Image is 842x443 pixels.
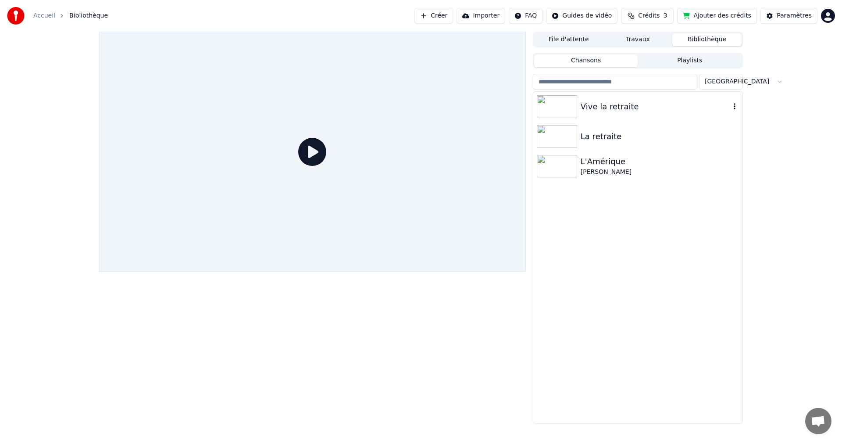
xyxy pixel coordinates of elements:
[457,8,505,24] button: Importer
[69,11,108,20] span: Bibliothèque
[664,11,667,20] span: 3
[638,54,742,67] button: Playlists
[805,408,831,434] a: Ouvrir le chat
[777,11,812,20] div: Paramètres
[705,77,769,86] span: [GEOGRAPHIC_DATA]
[534,54,638,67] button: Chansons
[414,8,453,24] button: Créer
[621,8,674,24] button: Crédits3
[7,7,25,25] img: youka
[33,11,55,20] a: Accueil
[546,8,617,24] button: Guides de vidéo
[581,130,739,143] div: La retraite
[33,11,108,20] nav: breadcrumb
[760,8,817,24] button: Paramètres
[534,33,603,46] button: File d'attente
[581,168,739,176] div: [PERSON_NAME]
[581,155,739,168] div: L'Amérique
[581,101,730,113] div: Vive la retraite
[603,33,673,46] button: Travaux
[509,8,542,24] button: FAQ
[672,33,742,46] button: Bibliothèque
[677,8,757,24] button: Ajouter des crédits
[638,11,660,20] span: Crédits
